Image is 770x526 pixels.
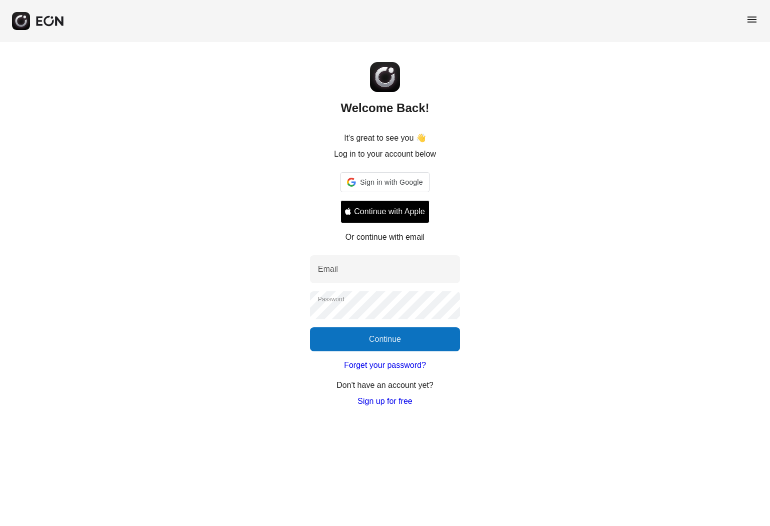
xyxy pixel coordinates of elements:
[341,100,430,116] h2: Welcome Back!
[336,379,433,391] p: Don't have an account yet?
[318,295,344,303] label: Password
[310,327,460,351] button: Continue
[340,172,429,192] div: Sign in with Google
[334,148,436,160] p: Log in to your account below
[344,359,426,371] a: Forget your password?
[357,395,412,407] a: Sign up for free
[344,132,426,144] p: It's great to see you 👋
[360,176,423,188] span: Sign in with Google
[318,263,338,275] label: Email
[340,200,429,223] button: Signin with apple ID
[345,231,425,243] p: Or continue with email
